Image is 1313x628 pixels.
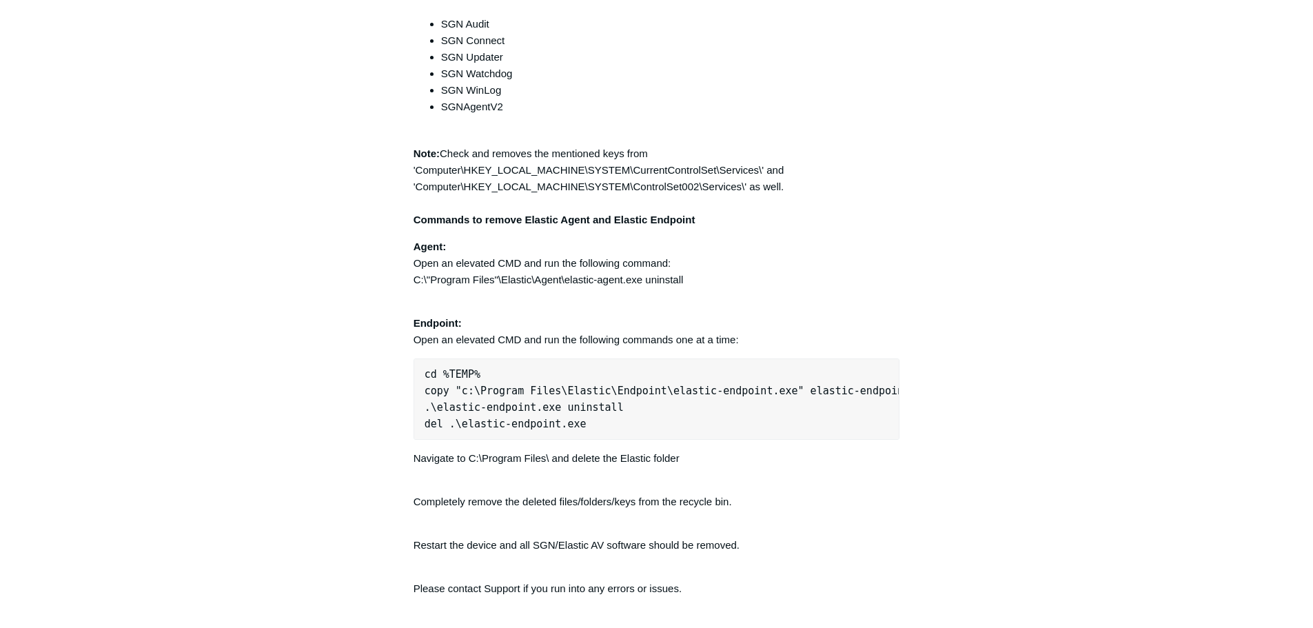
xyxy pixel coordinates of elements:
p: Completely remove the deleted files/folders/keys from the recycle bin. [414,477,900,510]
p: Open an elevated CMD and run the following command: C:\"Program Files"\Elastic\Agent\elastic-agen... [414,239,900,288]
p: Restart the device and all SGN/Elastic AV software should be removed. [414,520,900,570]
strong: Endpoint: [414,317,462,329]
li: SGNAgentV2 [441,99,900,132]
li: SGN WinLog [441,82,900,99]
strong: Note: [414,148,440,159]
li: SGN Watchdog [441,65,900,82]
p: Open an elevated CMD and run the following commands one at a time: [414,298,900,348]
pre: cd %TEMP% copy "c:\Program Files\Elastic\Endpoint\elastic-endpoint.exe" elastic-endpoint.exe .\el... [414,358,900,440]
p: Navigate to C:\Program Files\ and delete the Elastic folder [414,450,900,467]
strong: Commands to remove Elastic Agent and Elastic Endpoint [414,214,695,225]
strong: Agent: [414,241,447,252]
li: SGN Connect [441,32,900,49]
li: SGN Audit [441,16,900,32]
p: Check and removes the mentioned keys from 'Computer\HKEY_LOCAL_MACHINE\SYSTEM\CurrentControlSet\S... [414,145,900,228]
p: Please contact Support if you run into any errors or issues. [414,580,900,597]
li: SGN Updater [441,49,900,65]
